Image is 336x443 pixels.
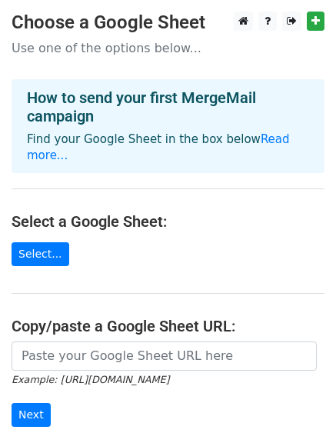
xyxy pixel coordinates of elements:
[12,374,169,385] small: Example: [URL][DOMAIN_NAME]
[12,242,69,266] a: Select...
[27,88,309,125] h4: How to send your first MergeMail campaign
[27,132,290,162] a: Read more...
[12,40,324,56] p: Use one of the options below...
[12,12,324,34] h3: Choose a Google Sheet
[12,212,324,231] h4: Select a Google Sheet:
[12,317,324,335] h4: Copy/paste a Google Sheet URL:
[27,132,309,164] p: Find your Google Sheet in the box below
[12,341,317,371] input: Paste your Google Sheet URL here
[12,403,51,427] input: Next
